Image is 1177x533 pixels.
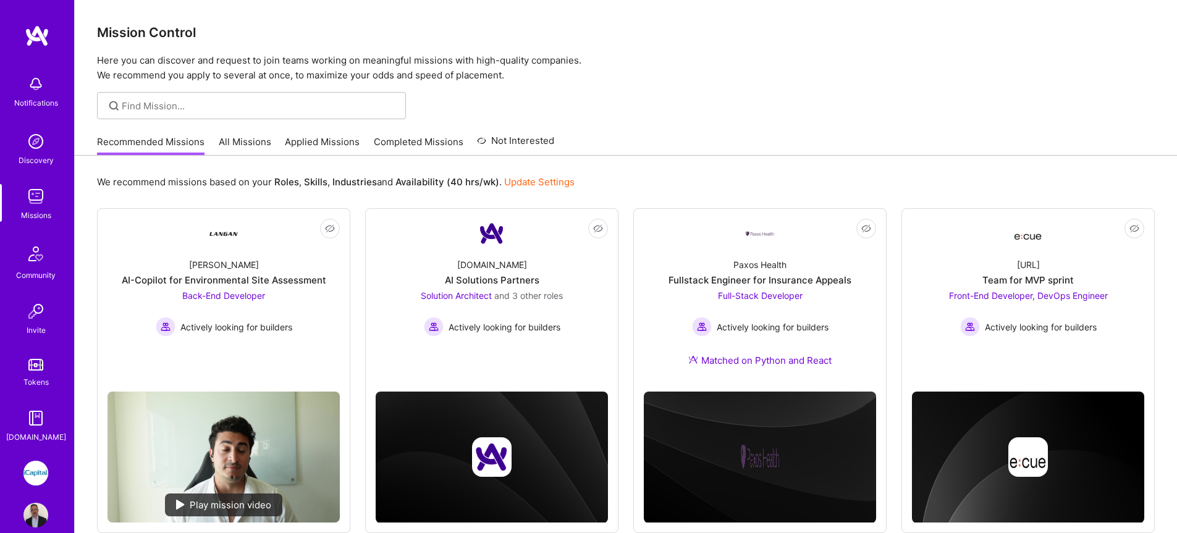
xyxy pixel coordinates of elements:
p: Here you can discover and request to join teams working on meaningful missions with high-quality ... [97,53,1155,83]
span: Front-End Developer, DevOps Engineer [949,290,1108,301]
i: icon EyeClosed [1129,224,1139,233]
i: icon EyeClosed [593,224,603,233]
div: Team for MVP sprint [982,274,1074,287]
div: [URL] [1017,258,1040,271]
img: Company Logo [745,230,775,237]
h3: Mission Control [97,25,1155,40]
img: play [176,500,185,510]
div: Notifications [14,96,58,109]
img: Company Logo [477,219,507,248]
img: Company Logo [209,219,238,248]
img: logo [25,25,49,47]
img: Actively looking for builders [424,317,444,337]
div: [PERSON_NAME] [189,258,259,271]
b: Availability (40 hrs/wk) [395,176,499,188]
div: [DOMAIN_NAME] [6,430,66,443]
img: Company Logo [1013,222,1043,245]
img: Invite [23,299,48,324]
img: teamwork [23,184,48,209]
img: Community [21,239,51,269]
div: Community [16,269,56,282]
div: Fullstack Engineer for Insurance Appeals [669,274,851,287]
a: Applied Missions [285,135,360,156]
img: No Mission [108,392,340,523]
a: iCapital: Building an Alternative Investment Marketplace [20,461,51,485]
div: AI Solutions Partners [445,274,539,287]
img: cover [644,392,876,523]
span: Actively looking for builders [449,321,560,334]
img: iCapital: Building an Alternative Investment Marketplace [23,461,48,485]
span: Actively looking for builders [985,321,1097,334]
img: Actively looking for builders [960,317,980,337]
img: tokens [28,359,43,371]
span: Back-End Developer [182,290,265,301]
a: Completed Missions [374,135,463,156]
img: discovery [23,129,48,154]
div: Play mission video [165,493,282,516]
img: bell [23,72,48,96]
img: Company logo [740,437,780,477]
input: Find Mission... [122,99,397,112]
b: Roles [274,176,299,188]
div: Discovery [19,154,54,167]
img: Actively looking for builders [156,317,175,337]
span: and 3 other roles [494,290,563,301]
a: Company Logo[DOMAIN_NAME]AI Solutions PartnersSolution Architect and 3 other rolesActively lookin... [376,219,608,366]
div: Missions [21,209,51,222]
img: cover [912,392,1144,523]
span: Actively looking for builders [717,321,829,334]
img: Actively looking for builders [692,317,712,337]
div: [DOMAIN_NAME] [457,258,527,271]
i: icon EyeClosed [325,224,335,233]
a: Company Logo[URL]Team for MVP sprintFront-End Developer, DevOps Engineer Actively looking for bui... [912,219,1144,366]
img: User Avatar [23,503,48,527]
div: Invite [27,324,46,337]
a: User Avatar [20,503,51,527]
span: Full-Stack Developer [718,290,803,301]
a: Company LogoPaxos HealthFullstack Engineer for Insurance AppealsFull-Stack Developer Actively loo... [644,219,876,382]
i: icon SearchGrey [107,99,121,113]
a: Company Logo[PERSON_NAME]AI-Copilot for Environmental Site AssessmentBack-End Developer Actively ... [108,219,340,382]
span: Solution Architect [421,290,492,301]
i: icon EyeClosed [861,224,871,233]
span: Actively looking for builders [180,321,292,334]
p: We recommend missions based on your , , and . [97,175,575,188]
a: Recommended Missions [97,135,205,156]
div: Matched on Python and React [688,354,832,367]
b: Industries [332,176,377,188]
img: Company logo [1008,437,1048,477]
a: Update Settings [504,176,575,188]
img: cover [376,392,608,523]
div: Paxos Health [733,258,787,271]
img: Company logo [472,437,512,477]
img: guide book [23,406,48,430]
b: Skills [304,176,327,188]
a: Not Interested [477,133,554,156]
div: AI-Copilot for Environmental Site Assessment [122,274,326,287]
a: All Missions [219,135,271,156]
img: Ateam Purple Icon [688,355,698,364]
div: Tokens [23,376,49,388]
